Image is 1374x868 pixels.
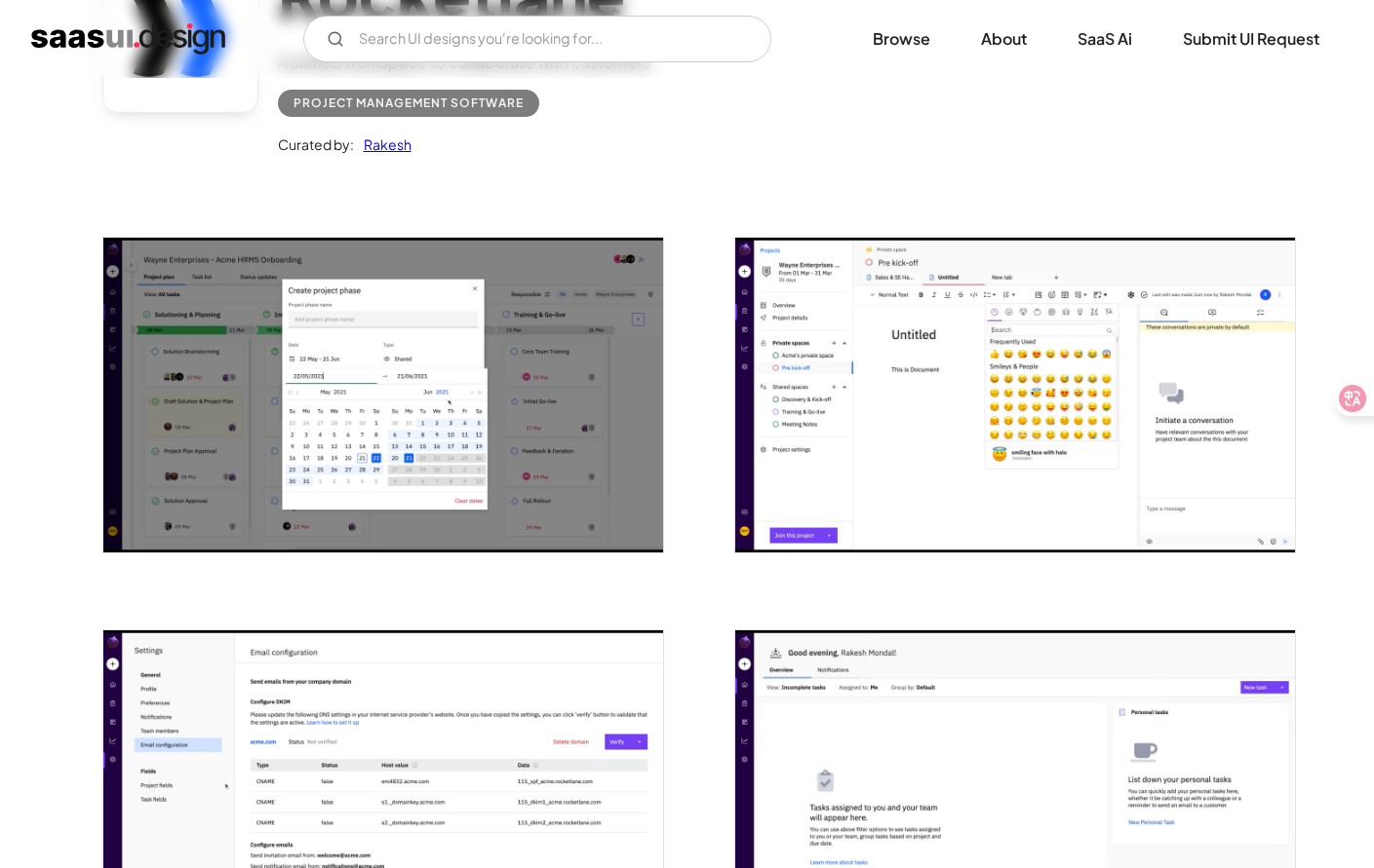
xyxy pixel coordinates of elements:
[958,18,1050,60] a: About
[849,18,954,60] a: Browse
[103,238,663,552] img: 60f3d45aaec6919408290a69_Rocketlane%20Create%20Project%20phase.jpg
[1159,18,1343,60] a: Submit UI Request
[303,16,771,62] input: Search UI designs you're looking for...
[735,238,1295,552] img: 60f3d45a048a19571086fb3f_Rocketlane%20Document%20Editor.jpg
[103,238,663,552] a: open lightbox
[1054,18,1156,60] a: SaaS Ai
[354,132,412,156] a: Rakesh
[278,132,354,156] div: Curated by:
[31,23,225,55] a: home
[303,16,771,62] form: Email Form
[294,92,524,115] div: Project Management Software
[735,238,1295,552] a: open lightbox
